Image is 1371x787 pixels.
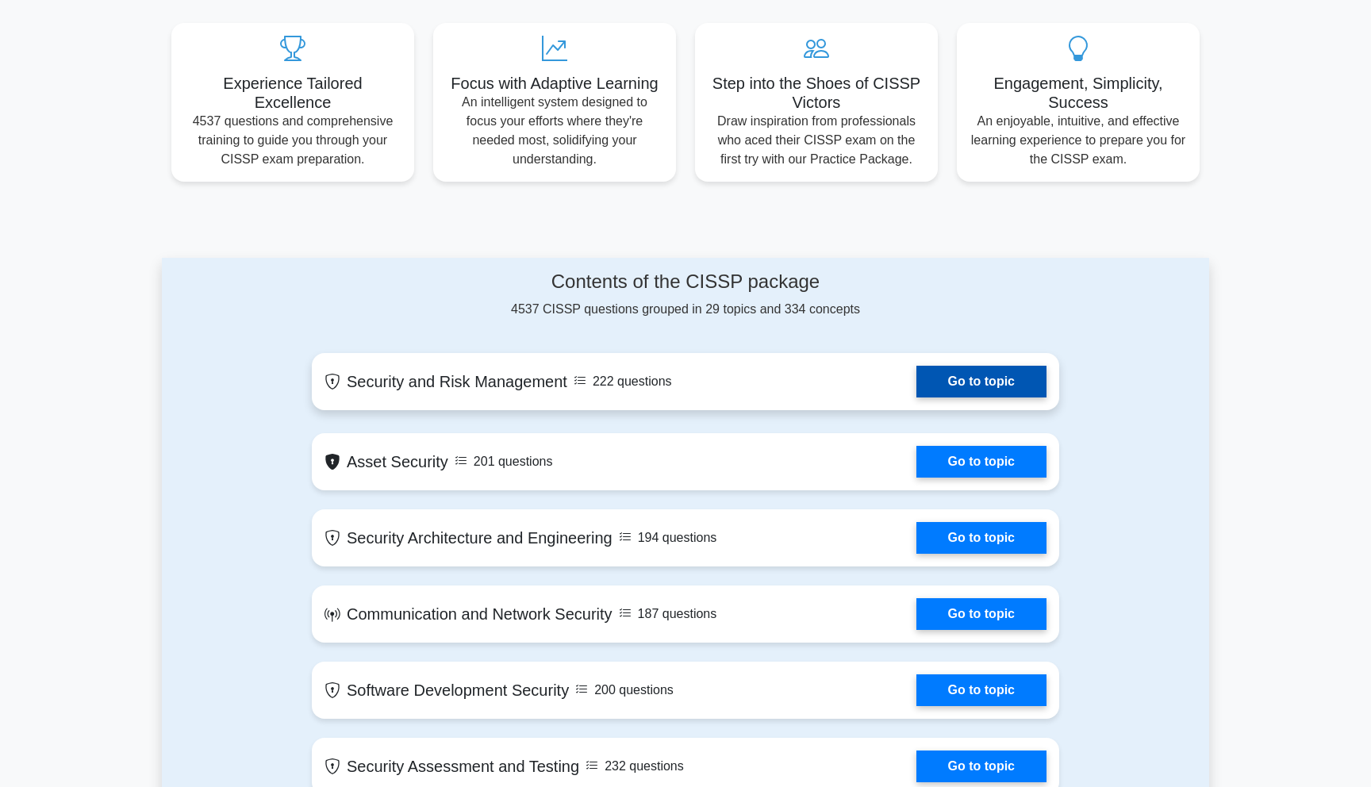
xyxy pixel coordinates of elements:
p: An enjoyable, intuitive, and effective learning experience to prepare you for the CISSP exam. [970,112,1187,169]
h5: Focus with Adaptive Learning [446,74,663,93]
h5: Step into the Shoes of CISSP Victors [708,74,925,112]
p: 4537 questions and comprehensive training to guide you through your CISSP exam preparation. [184,112,401,169]
div: 4537 CISSP questions grouped in 29 topics and 334 concepts [312,271,1059,319]
a: Go to topic [916,751,1046,782]
h5: Engagement, Simplicity, Success [970,74,1187,112]
a: Go to topic [916,522,1046,554]
h5: Experience Tailored Excellence [184,74,401,112]
a: Go to topic [916,674,1046,706]
h4: Contents of the CISSP package [312,271,1059,294]
a: Go to topic [916,366,1046,397]
a: Go to topic [916,446,1046,478]
a: Go to topic [916,598,1046,630]
p: Draw inspiration from professionals who aced their CISSP exam on the first try with our Practice ... [708,112,925,169]
p: An intelligent system designed to focus your efforts where they're needed most, solidifying your ... [446,93,663,169]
